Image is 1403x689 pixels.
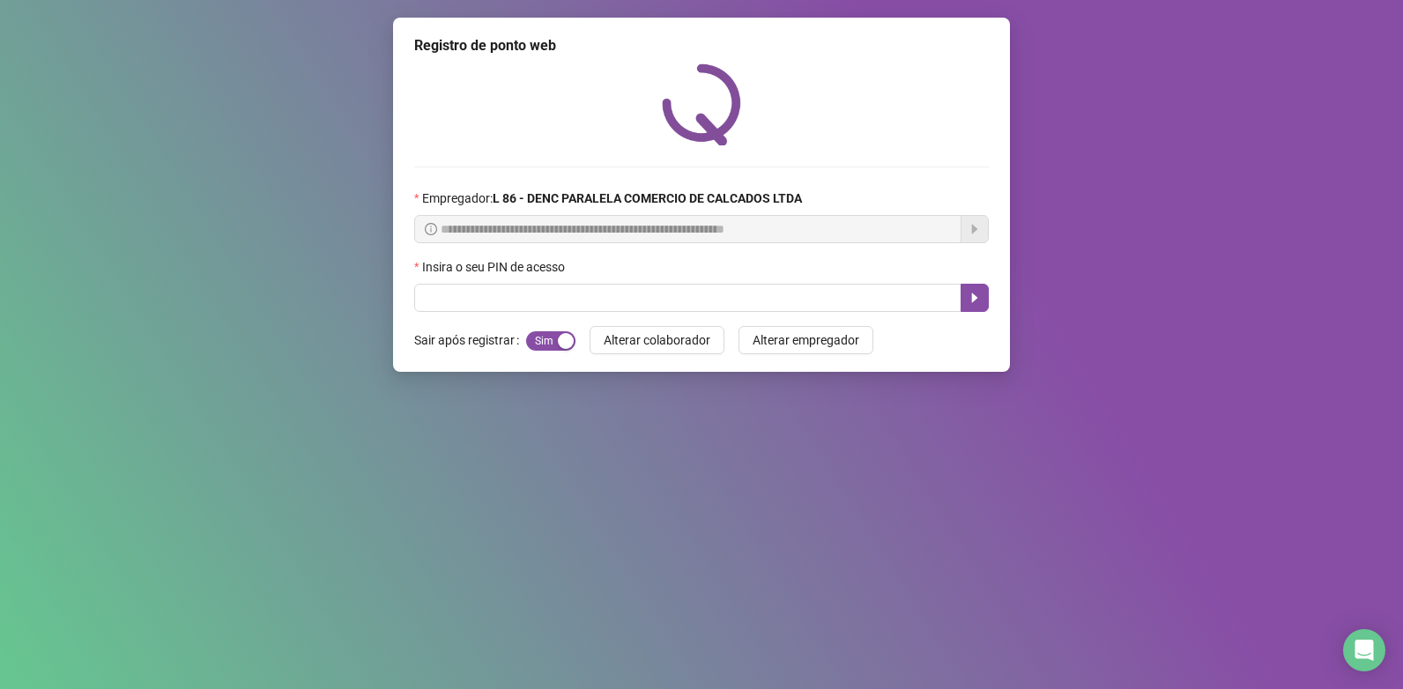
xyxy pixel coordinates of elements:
[968,291,982,305] span: caret-right
[604,330,710,350] span: Alterar colaborador
[414,35,989,56] div: Registro de ponto web
[414,257,576,277] label: Insira o seu PIN de acesso
[753,330,859,350] span: Alterar empregador
[493,191,802,205] strong: L 86 - DENC PARALELA COMERCIO DE CALCADOS LTDA
[662,63,741,145] img: QRPoint
[1343,629,1385,671] div: Open Intercom Messenger
[425,223,437,235] span: info-circle
[590,326,724,354] button: Alterar colaborador
[739,326,873,354] button: Alterar empregador
[414,326,526,354] label: Sair após registrar
[422,189,802,208] span: Empregador :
